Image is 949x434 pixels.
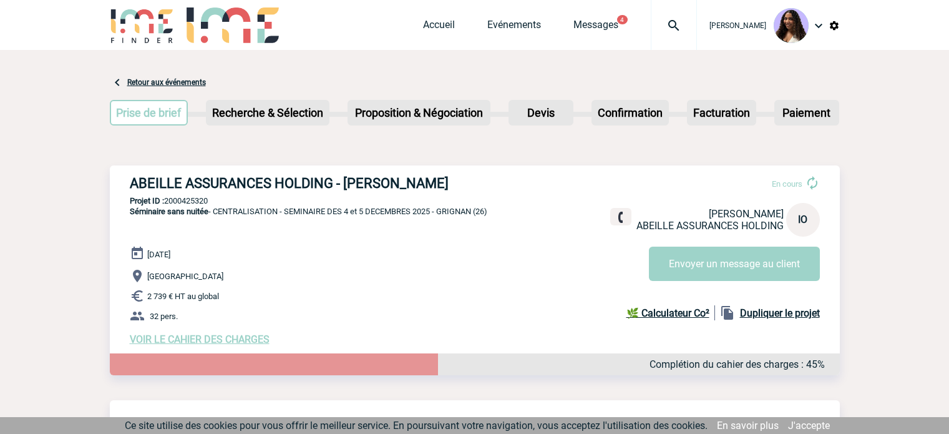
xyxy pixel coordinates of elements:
[788,420,830,432] a: J'accepte
[150,312,178,321] span: 32 pers.
[717,420,779,432] a: En savoir plus
[617,15,628,24] button: 4
[636,220,784,232] span: ABEILLE ASSURANCES HOLDING
[423,19,455,36] a: Accueil
[487,19,541,36] a: Evénements
[649,247,820,281] button: Envoyer un message au client
[798,214,807,225] span: IO
[720,305,735,320] img: file_copy-black-24dp.png
[111,101,187,124] p: Prise de brief
[776,101,838,124] p: Paiement
[626,305,715,320] a: 🌿 Calculateur Co²
[626,307,709,319] b: 🌿 Calculateur Co²
[130,207,487,216] span: - CENTRALISATION - SEMINAIRE DES 4 et 5 DECEMBRES 2025 - GRIGNAN (26)
[207,101,328,124] p: Recherche & Sélection
[130,175,504,191] h3: ABEILLE ASSURANCES HOLDING - [PERSON_NAME]
[709,208,784,220] span: [PERSON_NAME]
[510,101,572,124] p: Devis
[110,196,840,205] p: 2000425320
[147,250,170,259] span: [DATE]
[127,78,206,87] a: Retour aux événements
[125,420,708,432] span: Ce site utilise des cookies pour vous offrir le meilleur service. En poursuivant votre navigation...
[740,307,820,319] b: Dupliquer le projet
[573,19,618,36] a: Messages
[130,333,270,345] a: VOIR LE CAHIER DES CHARGES
[147,292,219,301] span: 2 739 € HT au global
[709,21,766,30] span: [PERSON_NAME]
[772,179,802,189] span: En cours
[688,101,755,124] p: Facturation
[130,196,164,205] b: Projet ID :
[147,272,223,281] span: [GEOGRAPHIC_DATA]
[615,212,626,223] img: fixe.png
[349,101,489,124] p: Proposition & Négociation
[774,8,809,43] img: 131234-0.jpg
[593,101,668,124] p: Confirmation
[130,207,208,216] span: Séminaire sans nuitée
[110,7,175,43] img: IME-Finder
